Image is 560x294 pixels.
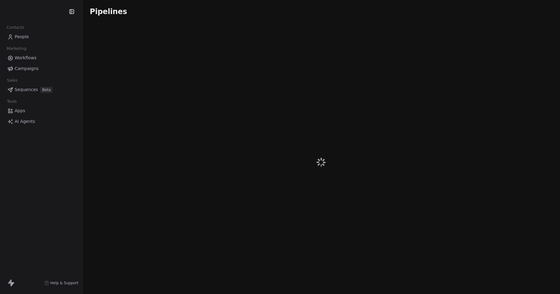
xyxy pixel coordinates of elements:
[4,23,27,32] span: Contacts
[5,53,77,63] a: Workflows
[90,7,127,16] span: Pipelines
[4,76,20,85] span: Sales
[5,106,77,116] a: Apps
[15,86,38,93] span: Sequences
[15,55,37,61] span: Workflows
[44,281,78,285] a: Help & Support
[5,64,77,74] a: Campaigns
[5,32,77,42] a: People
[15,108,25,114] span: Apps
[15,34,29,40] span: People
[4,97,19,106] span: Tools
[50,281,78,285] span: Help & Support
[40,87,53,93] span: Beta
[15,65,38,72] span: Campaigns
[5,85,77,95] a: SequencesBeta
[4,44,29,53] span: Marketing
[15,118,35,125] span: AI Agents
[5,116,77,127] a: AI Agents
